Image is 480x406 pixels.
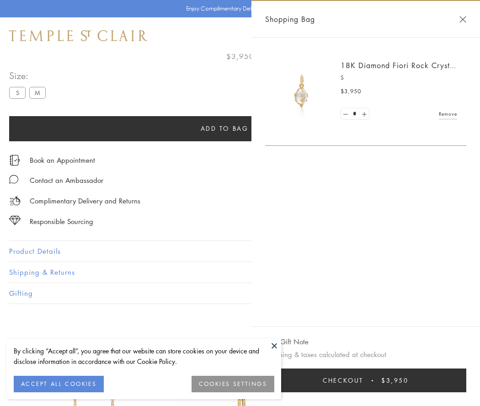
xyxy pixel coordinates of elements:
label: M [29,87,46,98]
img: icon_appointment.svg [9,155,20,166]
button: Checkout $3,950 [265,369,466,392]
label: S [9,87,26,98]
a: Set quantity to 2 [359,108,368,120]
span: Shopping Bag [265,13,315,25]
div: Contact an Ambassador [30,175,103,186]
p: Shipping & taxes calculated at checkout [265,349,466,360]
button: Add Gift Note [265,336,309,347]
div: Responsible Sourcing [30,216,93,227]
p: Enjoy Complimentary Delivery & Returns [186,4,290,13]
span: Size: [9,68,49,83]
a: Remove [439,109,457,119]
div: By clicking “Accept all”, you agree that our website can store cookies on your device and disclos... [14,346,274,367]
span: $3,950 [341,87,361,96]
p: Complimentary Delivery and Returns [30,195,140,207]
span: Add to bag [201,123,249,134]
button: Product Details [9,241,471,262]
button: Add to bag [9,116,440,141]
img: MessageIcon-01_2.svg [9,175,18,184]
span: Checkout [323,375,363,385]
button: Gifting [9,283,471,304]
img: icon_delivery.svg [9,195,21,207]
button: Shipping & Returns [9,262,471,283]
span: $3,950 [226,50,254,62]
img: Temple St. Clair [9,30,147,41]
button: COOKIES SETTINGS [192,376,274,392]
a: Set quantity to 0 [341,108,350,120]
a: Book an Appointment [30,155,95,165]
button: ACCEPT ALL COOKIES [14,376,104,392]
button: Close Shopping Bag [459,16,466,23]
img: icon_sourcing.svg [9,216,21,225]
span: $3,950 [381,375,409,385]
img: P51889-E11FIORI [274,64,329,119]
p: S [341,73,457,82]
h3: You May Also Like [23,337,457,351]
